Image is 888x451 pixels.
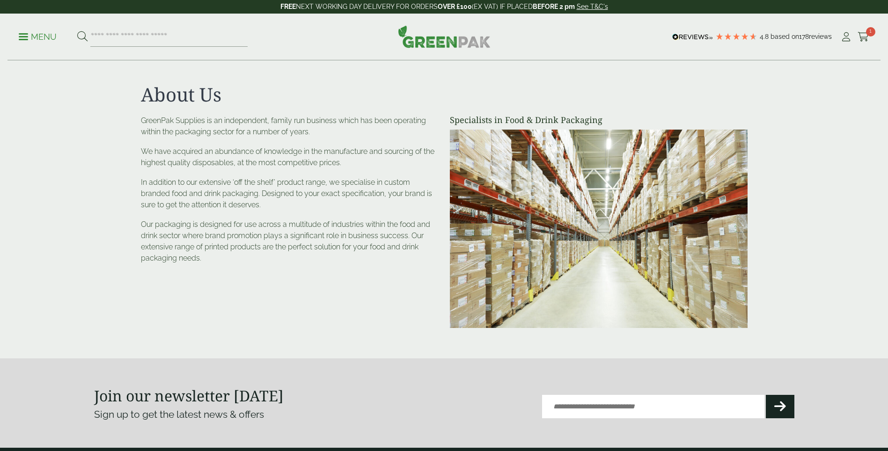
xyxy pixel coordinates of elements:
[577,3,608,10] a: See T&C's
[450,115,748,125] h4: Specialists in Food & Drink Packaging
[141,177,439,211] p: In addition to our extensive ‘off the shelf’ product range, we specialise in custom branded food ...
[280,3,296,10] strong: FREE
[398,25,491,48] img: GreenPak Supplies
[866,27,875,36] span: 1
[141,115,439,138] p: GreenPak Supplies is an independent, family run business which has been operating within the pack...
[760,33,771,40] span: 4.8
[840,32,852,42] i: My Account
[438,3,472,10] strong: OVER £100
[94,386,284,406] strong: Join our newsletter [DATE]
[715,32,757,41] div: 4.78 Stars
[799,33,809,40] span: 178
[771,33,799,40] span: Based on
[19,31,57,43] p: Menu
[141,146,439,168] p: We have acquired an abundance of knowledge in the manufacture and sourcing of the highest quality...
[858,32,869,42] i: Cart
[141,83,748,106] h1: About Us
[141,219,439,264] p: Our packaging is designed for use across a multitude of industries within the food and drink sect...
[809,33,832,40] span: reviews
[533,3,575,10] strong: BEFORE 2 pm
[19,31,57,41] a: Menu
[672,34,713,40] img: REVIEWS.io
[858,30,869,44] a: 1
[94,407,409,422] p: Sign up to get the latest news & offers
